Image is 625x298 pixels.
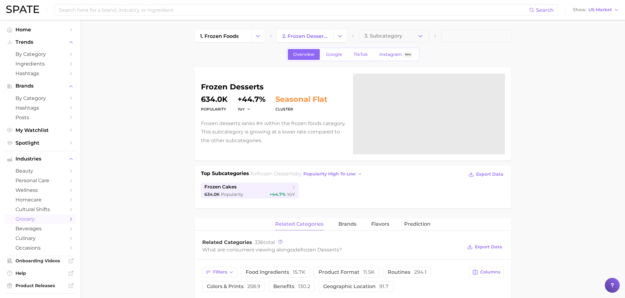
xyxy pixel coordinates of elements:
a: homecare [5,195,76,205]
a: by Category [5,49,76,59]
span: Show [573,8,587,11]
a: wellness [5,185,76,195]
span: Trends [16,39,65,45]
span: YoY [287,192,295,197]
a: beverages [5,224,76,233]
a: Help [5,269,76,278]
button: Change Category [333,30,347,42]
span: brands [338,221,356,227]
span: cultural shifts [16,206,65,212]
span: Help [16,270,65,276]
div: What are consumers viewing alongside ? [202,246,463,254]
span: 294.1 [414,269,426,275]
button: Export Data [467,170,505,178]
span: Export Data [475,244,502,250]
dd: 634.0k [201,96,228,103]
span: Brands [16,83,65,89]
span: Hashtags [16,70,65,76]
a: grocery [5,214,76,224]
a: Spotlight [5,138,76,148]
button: popularity high to low [302,170,364,178]
span: for by [251,171,364,177]
button: Trends [5,38,76,47]
a: by Category [5,93,76,103]
span: benefits [273,284,310,289]
span: 336 [255,239,263,245]
span: product format [319,270,375,275]
span: wellness [16,187,65,193]
span: 15.7k [293,269,306,275]
span: Overview [293,52,315,57]
a: 2. frozen desserts [277,30,333,42]
span: Home [16,27,65,33]
span: by Category [16,95,65,101]
span: Prediction [404,221,431,227]
span: colors & prints [207,284,260,289]
span: Ingredients [16,61,65,67]
span: 130.2 [298,283,310,289]
span: Google [326,52,342,57]
span: routines [388,270,426,275]
a: Posts [5,113,76,122]
span: 258.9 [247,283,260,289]
span: Filters [213,269,227,275]
a: frozen cakes634.0k Popularity+44.7% YoY [201,183,299,198]
span: YoY [238,106,245,112]
img: SPATE [6,6,39,13]
button: Export Data [466,242,503,251]
a: personal care [5,176,76,185]
span: popularity high to low [303,171,356,177]
button: YoY [238,106,251,112]
button: Industries [5,154,76,164]
span: related categories [275,221,324,227]
span: by Category [16,51,65,57]
span: 91.7 [379,283,389,289]
button: Columns [469,267,503,278]
a: Ingredients [5,59,76,69]
span: Product Releases [16,283,65,288]
span: Popularity [221,192,243,197]
a: Overview [288,49,320,60]
span: Related Categories [202,239,252,245]
button: ShowUS Market [571,6,620,14]
button: Change Category [251,30,265,42]
span: My Watchlist [16,127,65,133]
span: US Market [588,8,612,11]
span: homecare [16,197,65,203]
span: Export Data [476,172,503,177]
a: Onboarding Videos [5,256,76,265]
a: TikTok [348,49,373,60]
span: beverages [16,226,65,232]
span: Spotlight [16,140,65,146]
a: Home [5,25,76,34]
span: Posts [16,115,65,120]
h1: frozen desserts [201,83,346,91]
span: Beta [405,52,411,57]
span: seasonal flat [275,96,327,103]
a: My Watchlist [5,125,76,135]
a: Product Releases [5,281,76,290]
span: frozen desserts [301,247,339,253]
button: Brands [5,81,76,91]
span: frozen desserts [257,171,296,177]
span: Columns [480,269,500,275]
a: cultural shifts [5,205,76,214]
span: TikTok [354,52,368,57]
span: occasions [16,245,65,251]
a: occasions [5,243,76,253]
a: Hashtags [5,103,76,113]
input: Search here for a brand, industry, or ingredient [58,5,529,15]
dd: +44.7% [238,96,266,103]
span: personal care [16,178,65,183]
span: frozen cakes [204,184,237,190]
span: 11.5k [363,269,375,275]
p: Frozen desserts ranks #4 within the frozen foods category. This subcategory is growing at a lower... [201,119,346,145]
span: 3. Subcategory [364,33,402,39]
span: Industries [16,156,65,162]
dt: cluster [275,106,327,113]
button: 3. Subcategory [359,30,429,42]
a: InstagramBeta [374,49,418,60]
span: food ingredients [246,270,306,275]
a: 1. frozen foods [195,30,251,42]
span: Hashtags [16,105,65,111]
